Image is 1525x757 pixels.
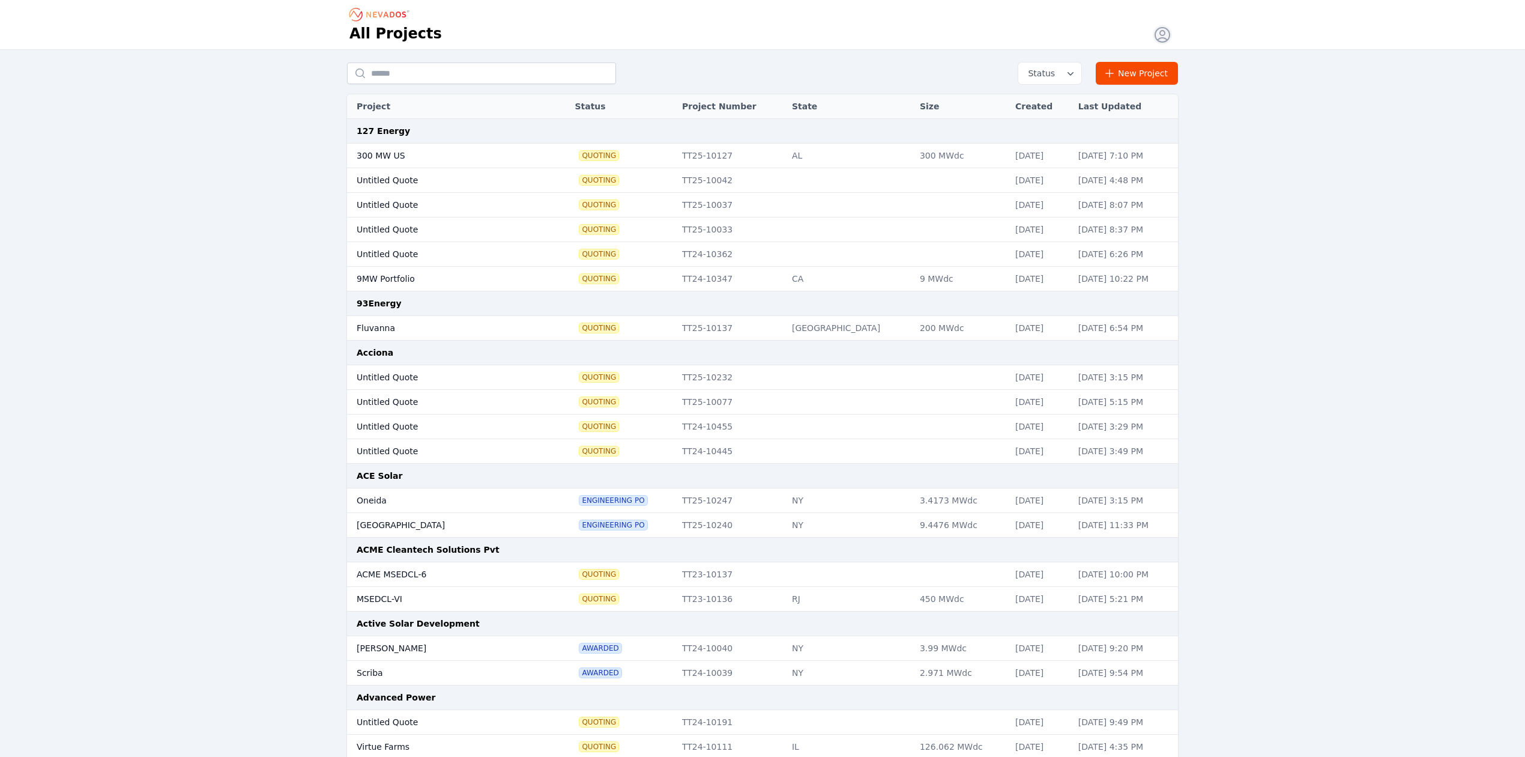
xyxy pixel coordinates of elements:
td: TT25-10037 [676,193,786,217]
td: TT23-10136 [676,587,786,612]
td: [DATE] 4:48 PM [1072,168,1178,193]
td: TT24-10455 [676,415,786,439]
td: ACE Solar [347,464,1178,488]
td: 2.971 MWdc [914,661,1009,686]
tr: Untitled QuoteQuotingTT24-10191[DATE][DATE] 9:49 PM [347,710,1178,735]
td: 300 MWdc [914,144,1009,168]
span: Quoting [579,200,618,210]
td: [DATE] 3:15 PM [1072,365,1178,390]
td: [DATE] 10:00 PM [1072,562,1178,587]
td: [DATE] [1009,439,1072,464]
td: MSEDCL-VI [347,587,538,612]
td: Untitled Quote [347,415,538,439]
td: TT25-10247 [676,488,786,513]
span: Quoting [579,717,618,727]
tr: Untitled QuoteQuotingTT25-10037[DATE][DATE] 8:07 PM [347,193,1178,217]
td: TT24-10040 [676,636,786,661]
span: Quoting [579,742,618,752]
span: Quoting [579,175,618,185]
td: 200 MWdc [914,316,1009,341]
td: [DATE] 5:15 PM [1072,390,1178,415]
td: CA [786,267,914,291]
td: [DATE] [1009,217,1072,242]
span: Quoting [579,372,618,382]
td: Untitled Quote [347,193,538,217]
span: Quoting [579,323,618,333]
tr: Untitled QuoteQuotingTT25-10033[DATE][DATE] 8:37 PM [347,217,1178,242]
td: [DATE] [1009,661,1072,686]
td: TT24-10039 [676,661,786,686]
td: TT25-10127 [676,144,786,168]
td: Untitled Quote [347,217,538,242]
td: 9 MWdc [914,267,1009,291]
td: Untitled Quote [347,710,538,735]
th: Size [914,94,1009,119]
tr: MSEDCL-VIQuotingTT23-10136RJ450 MWdc[DATE][DATE] 5:21 PM [347,587,1178,612]
td: [DATE] 9:49 PM [1072,710,1178,735]
td: Advanced Power [347,686,1178,710]
tr: 9MW PortfolioQuotingTT24-10347CA9 MWdc[DATE][DATE] 10:22 PM [347,267,1178,291]
span: Quoting [579,274,618,284]
td: Untitled Quote [347,390,538,415]
td: TT25-10240 [676,513,786,538]
span: Engineering PO [579,520,647,530]
td: 9MW Portfolio [347,267,538,291]
td: 300 MW US [347,144,538,168]
td: [DATE] 6:26 PM [1072,242,1178,267]
td: Oneida [347,488,538,513]
th: Project [347,94,538,119]
td: Fluvanna [347,316,538,341]
th: Status [569,94,676,119]
td: [DATE] 10:22 PM [1072,267,1178,291]
td: Untitled Quote [347,168,538,193]
span: Engineering PO [579,496,647,505]
td: ACME Cleantech Solutions Pvt [347,538,1178,562]
td: TT24-10347 [676,267,786,291]
td: [DATE] 11:33 PM [1072,513,1178,538]
td: Active Solar Development [347,612,1178,636]
td: 450 MWdc [914,587,1009,612]
td: TT25-10232 [676,365,786,390]
td: AL [786,144,914,168]
td: [DATE] [1009,513,1072,538]
tr: Untitled QuoteQuotingTT25-10077[DATE][DATE] 5:15 PM [347,390,1178,415]
td: Untitled Quote [347,439,538,464]
td: TT24-10445 [676,439,786,464]
tr: Untitled QuoteQuotingTT24-10455[DATE][DATE] 3:29 PM [347,415,1178,439]
td: [DATE] [1009,365,1072,390]
td: NY [786,636,914,661]
td: 93Energy [347,291,1178,316]
td: 127 Energy [347,119,1178,144]
tr: [PERSON_NAME]AwardedTT24-10040NY3.99 MWdc[DATE][DATE] 9:20 PM [347,636,1178,661]
td: NY [786,513,914,538]
tr: Untitled QuoteQuotingTT25-10232[DATE][DATE] 3:15 PM [347,365,1178,390]
td: TT25-10077 [676,390,786,415]
td: [DATE] 3:15 PM [1072,488,1178,513]
td: TT25-10137 [676,316,786,341]
td: TT24-10191 [676,710,786,735]
td: NY [786,661,914,686]
td: 3.99 MWdc [914,636,1009,661]
td: [DATE] [1009,144,1072,168]
span: Quoting [579,446,618,456]
td: 9.4476 MWdc [914,513,1009,538]
a: New Project [1096,62,1178,85]
td: [DATE] [1009,587,1072,612]
span: Awarded [579,668,621,678]
th: Created [1009,94,1072,119]
td: [GEOGRAPHIC_DATA] [786,316,914,341]
button: Status [1018,62,1081,84]
td: [DATE] [1009,415,1072,439]
tr: ScribaAwardedTT24-10039NY2.971 MWdc[DATE][DATE] 9:54 PM [347,661,1178,686]
td: RJ [786,587,914,612]
td: [DATE] [1009,710,1072,735]
td: [DATE] [1009,168,1072,193]
span: Quoting [579,151,618,160]
td: TT25-10042 [676,168,786,193]
tr: Untitled QuoteQuotingTT24-10445[DATE][DATE] 3:49 PM [347,439,1178,464]
th: State [786,94,914,119]
td: [DATE] [1009,316,1072,341]
tr: [GEOGRAPHIC_DATA]Engineering POTT25-10240NY9.4476 MWdc[DATE][DATE] 11:33 PM [347,513,1178,538]
span: Quoting [579,594,618,604]
td: [DATE] 8:37 PM [1072,217,1178,242]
